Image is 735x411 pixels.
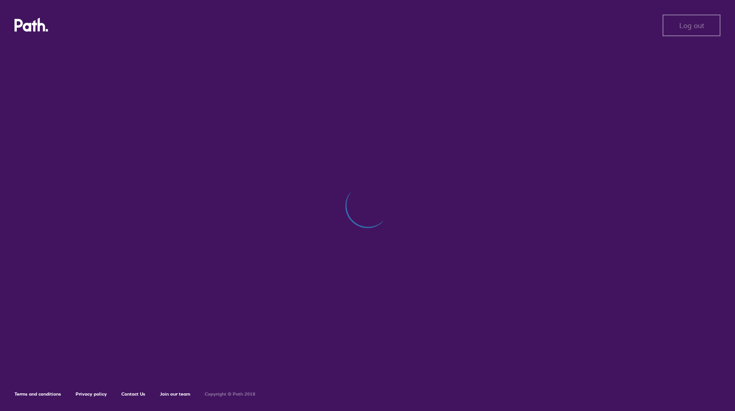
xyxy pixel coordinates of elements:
h6: Copyright © Path 2018 [205,392,255,397]
a: Privacy policy [76,391,107,397]
span: Log out [679,21,704,29]
button: Log out [663,15,721,36]
a: Terms and conditions [14,391,61,397]
a: Join our team [160,391,190,397]
a: Contact Us [121,391,145,397]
